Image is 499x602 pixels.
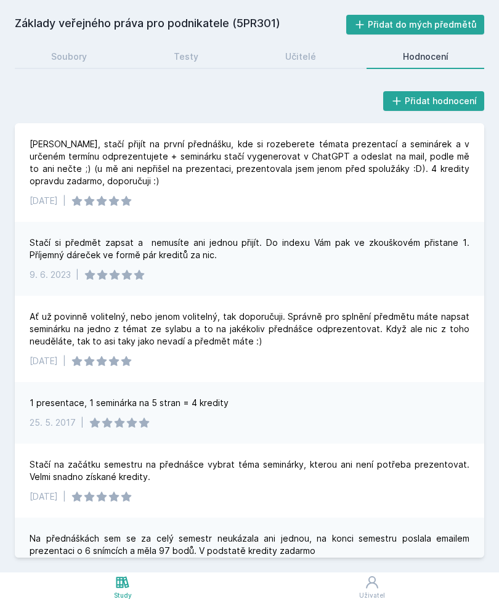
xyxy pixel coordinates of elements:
h2: Základy veřejného práva pro podnikatele (5PR301) [15,15,346,35]
div: Stačí na začátku semestru na přednášce vybrat téma seminárky, kterou ani není potřeba prezentovat... [30,458,469,483]
div: Ať už povinně volitelný, nebo jenom volitelný, tak doporučuji. Správně pro splnění předmětu máte ... [30,311,469,348]
div: Učitelé [285,51,316,63]
a: Testy [137,44,234,69]
a: Soubory [15,44,123,69]
div: Soubory [51,51,87,63]
div: Stačí si předmět zapsat a nemusíte ani jednou přijít. Do indexu Vám pak ve zkouškovém přistane 1.... [30,237,469,261]
div: | [81,417,84,429]
div: | [63,195,66,207]
div: [PERSON_NAME], stačí přijít na první přednášku, kde si rozeberete témata prezentací a seminárek a... [30,138,469,187]
div: | [63,355,66,367]
div: Hodnocení [403,51,448,63]
div: 1 presentace, 1 seminárka na 5 stran = 4 kredity [30,397,229,409]
div: [DATE] [30,490,58,503]
div: | [63,490,66,503]
div: 9. 6. 2023 [30,269,71,281]
a: Hodnocení [367,44,484,69]
div: [DATE] [30,195,58,207]
div: Study [114,591,132,600]
a: Učitelé [249,44,352,69]
div: [DATE] [30,355,58,367]
button: Přidat hodnocení [383,91,485,111]
div: Testy [174,51,198,63]
div: Na přednáškách sem se za celý semestr neukázala ani jednou, na konci semestru poslala emailem pre... [30,532,469,557]
div: | [76,269,79,281]
div: 25. 5. 2017 [30,417,76,429]
button: Přidat do mých předmětů [346,15,485,35]
div: Uživatel [359,591,385,600]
